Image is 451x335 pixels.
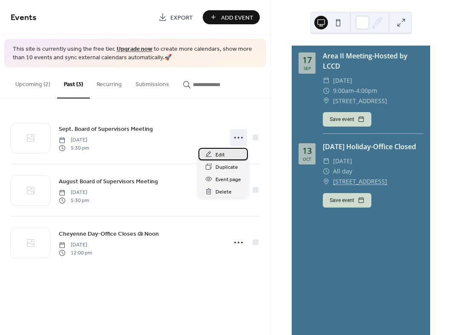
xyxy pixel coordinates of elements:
a: Cheyenne Day-Office Closes @ Noon [59,229,159,239]
span: Edit [215,150,225,159]
div: 17 [302,56,312,64]
span: [DATE] [59,136,89,144]
span: Events [11,9,37,26]
span: Event page [215,175,241,184]
button: Add Event [203,10,260,24]
span: [STREET_ADDRESS] [333,96,387,106]
div: ​ [323,96,330,106]
span: 5:30 pm [59,196,89,204]
div: Area II Meeting-Hosted by LCCD [323,51,423,71]
button: Upcoming (2) [9,67,57,98]
div: ​ [323,86,330,96]
div: ​ [323,166,330,176]
span: Add Event [221,13,253,22]
a: Upgrade now [117,43,152,55]
a: August Board of Supervisors Meeting [59,176,158,186]
div: Sep [304,66,311,70]
button: Save event [323,112,371,127]
div: [DATE] Holiday-Office Closed [323,142,423,152]
span: 12:00 pm [59,249,92,257]
span: - [354,86,356,96]
button: Recurring [90,67,129,98]
span: August Board of Supervisors Meeting [59,177,158,186]
span: 5:30 pm [59,144,89,152]
div: ​ [323,156,330,166]
a: Sept. Board of Supervisors Meeting [59,124,153,134]
span: Cheyenne Day-Office Closes @ Noon [59,230,159,239]
span: All day [333,166,352,176]
div: Oct [303,157,311,161]
span: 9:00am [333,86,354,96]
span: Delete [215,188,232,196]
span: Export [170,13,193,22]
div: ​ [323,75,330,86]
a: Export [152,10,199,24]
span: [DATE] [333,75,352,86]
span: Sept. Board of Supervisors Meeting [59,125,153,134]
span: [DATE] [333,156,352,166]
span: Duplicate [215,163,238,172]
span: [DATE] [59,189,89,196]
button: Save event [323,193,371,208]
div: ​ [323,176,330,187]
span: [DATE] [59,241,92,249]
span: 4:00pm [356,86,377,96]
button: Past (3) [57,67,90,98]
button: Submissions [129,67,176,98]
a: [STREET_ADDRESS] [333,176,387,187]
div: 13 [302,147,312,155]
span: This site is currently using the free tier. to create more calendars, show more than 10 events an... [13,45,258,62]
